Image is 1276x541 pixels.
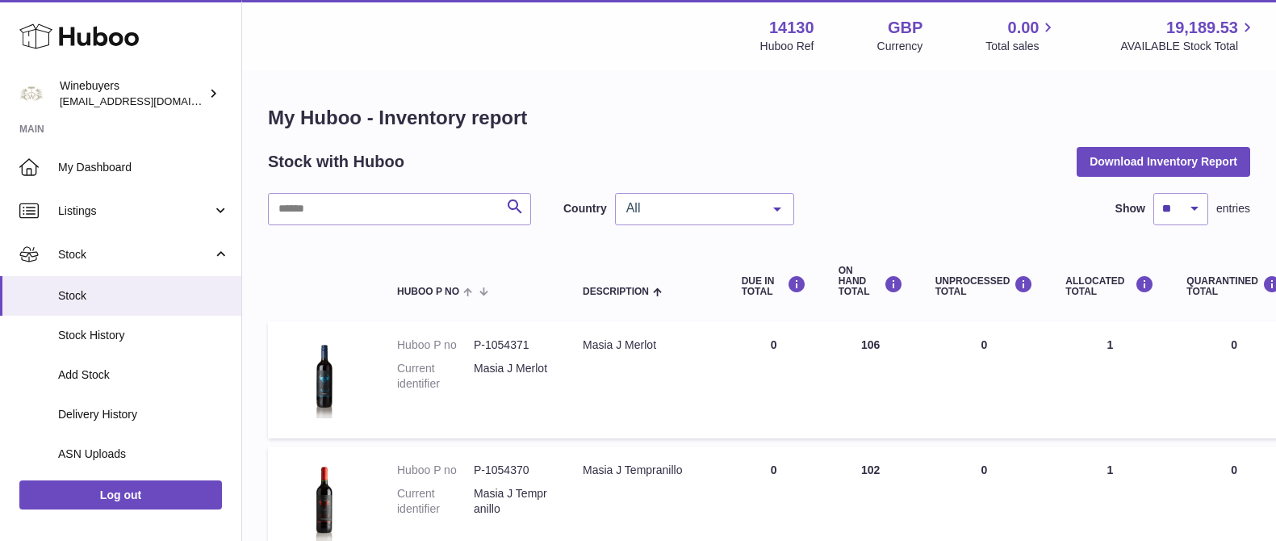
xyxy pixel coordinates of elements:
[1120,39,1257,54] span: AVAILABLE Stock Total
[839,266,903,298] div: ON HAND Total
[58,328,229,343] span: Stock History
[397,338,474,353] dt: Huboo P no
[397,486,474,517] dt: Current identifier
[985,17,1057,54] a: 0.00 Total sales
[1120,17,1257,54] a: 19,189.53 AVAILABLE Stock Total
[474,486,550,517] dd: Masia J Tempranillo
[563,201,607,216] label: Country
[1115,201,1145,216] label: Show
[583,463,709,478] div: Masia J Tempranillo
[888,17,922,39] strong: GBP
[397,463,474,478] dt: Huboo P no
[760,39,814,54] div: Huboo Ref
[19,480,222,510] a: Log out
[58,407,229,422] span: Delivery History
[1077,147,1250,176] button: Download Inventory Report
[60,78,205,109] div: Winebuyers
[58,203,212,219] span: Listings
[474,463,550,478] dd: P-1054370
[474,361,550,392] dd: Masia J Merlot
[268,105,1250,131] h1: My Huboo - Inventory report
[58,447,229,462] span: ASN Uploads
[58,367,229,383] span: Add Stock
[268,151,404,173] h2: Stock with Huboo
[19,82,44,106] img: internalAdmin-14130@internal.huboo.com
[397,287,459,297] span: Huboo P no
[583,338,709,353] div: Masia J Merlot
[60,94,237,107] span: [EMAIL_ADDRESS][DOMAIN_NAME]
[726,321,822,438] td: 0
[474,338,550,353] dd: P-1054371
[985,39,1057,54] span: Total sales
[1008,17,1040,39] span: 0.00
[919,321,1050,438] td: 0
[822,321,919,438] td: 106
[769,17,814,39] strong: 14130
[1216,201,1250,216] span: entries
[1166,17,1238,39] span: 19,189.53
[58,247,212,262] span: Stock
[397,361,474,392] dt: Current identifier
[1231,338,1237,351] span: 0
[742,275,806,297] div: DUE IN TOTAL
[58,288,229,304] span: Stock
[58,160,229,175] span: My Dashboard
[935,275,1034,297] div: UNPROCESSED Total
[1231,463,1237,476] span: 0
[1049,321,1170,438] td: 1
[877,39,923,54] div: Currency
[1065,275,1154,297] div: ALLOCATED Total
[622,200,761,216] span: All
[284,338,365,418] img: product image
[583,287,649,297] span: Description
